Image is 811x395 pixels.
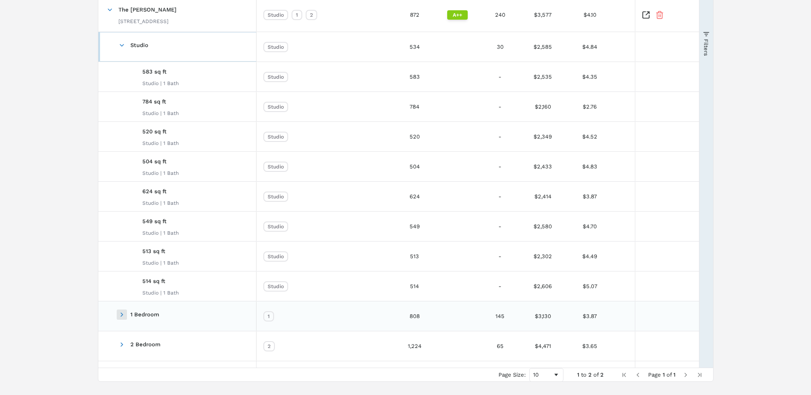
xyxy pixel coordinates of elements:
[393,32,436,62] div: 534
[292,10,302,20] div: 1
[118,6,177,13] span: The [PERSON_NAME]
[142,170,179,177] div: Studio | 1 Bath
[522,152,564,181] div: $2,433
[118,18,177,25] div: [STREET_ADDRESS]
[642,11,650,19] a: Inspect Comparable
[479,122,522,151] div: -
[142,140,179,147] div: Studio | 1 Bath
[666,371,672,378] span: of
[663,371,665,378] span: 1
[142,259,179,266] div: Studio | 1 Bath
[673,371,675,378] span: 1
[130,311,159,318] span: 1 Bedroom
[263,10,288,20] div: Studio
[634,371,641,378] div: Previous Page
[616,92,701,121] div: -
[616,122,701,151] div: -
[142,188,167,195] span: 624 sq ft
[600,371,604,378] span: 2
[263,42,288,52] div: Studio
[682,371,689,378] div: Next Page
[393,92,436,121] div: 784
[142,278,165,284] span: 514 sq ft
[564,152,616,181] div: $4.83
[564,301,616,331] div: $3.87
[564,271,616,301] div: $5.07
[564,32,616,62] div: $4.84
[577,371,579,378] span: 1
[393,331,436,361] div: 1,224
[263,311,274,321] div: 1
[142,128,167,135] span: 520 sq ft
[142,98,166,105] span: 784 sq ft
[263,251,288,262] div: Studio
[130,341,160,348] span: 2 Bedroom
[696,371,703,378] div: Last Page
[522,122,564,151] div: $2,349
[533,371,553,378] div: 10
[564,92,616,121] div: $2.76
[479,271,522,301] div: -
[479,212,522,241] div: -
[648,371,661,378] span: Page
[263,72,288,82] div: Studio
[142,158,167,165] span: 504 sq ft
[393,242,436,271] div: 513
[522,62,564,91] div: $2,535
[522,331,564,361] div: $4,471
[263,341,275,351] div: 2
[564,122,616,151] div: $4.52
[393,301,436,331] div: 808
[142,110,179,117] div: Studio | 1 Bath
[522,32,564,62] div: $2,585
[522,92,564,121] div: $2,160
[393,62,436,91] div: 583
[616,62,701,91] div: -
[616,182,701,211] div: -
[263,162,288,172] div: Studio
[479,152,522,181] div: -
[263,221,288,232] div: Studio
[479,62,522,91] div: -
[529,368,563,382] div: Page Size
[142,230,179,236] div: Studio | 1 Bath
[522,182,564,211] div: $2,414
[393,182,436,211] div: 624
[621,371,628,378] div: First Page
[581,371,587,378] span: to
[479,182,522,211] div: -
[142,289,179,296] div: Studio | 1 Bath
[593,371,599,378] span: of
[588,371,592,378] span: 2
[393,212,436,241] div: 549
[263,192,288,202] div: Studio
[522,242,564,271] div: $2,302
[479,32,522,62] div: 30
[616,331,701,361] div: +0.82%
[142,80,179,87] div: Studio | 1 Bath
[655,11,664,19] button: Remove Property From Portfolio
[130,42,148,48] span: Studio
[522,301,564,331] div: $3,130
[393,271,436,301] div: 514
[263,132,288,142] div: Studio
[616,301,701,331] div: -3.19%
[393,122,436,151] div: 520
[393,152,436,181] div: 504
[564,182,616,211] div: $3.87
[306,10,317,20] div: 2
[522,271,564,301] div: $2,606
[447,10,468,20] div: A++
[616,32,701,62] div: -0.26%
[564,212,616,241] div: $4.70
[142,68,167,75] span: 583 sq ft
[564,331,616,361] div: $3.65
[616,242,701,271] div: -
[479,301,522,331] div: 145
[142,248,165,254] span: 513 sq ft
[703,38,709,56] span: Filters
[142,200,179,206] div: Studio | 1 Bath
[616,212,701,241] div: -
[263,281,288,292] div: Studio
[263,102,288,112] div: Studio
